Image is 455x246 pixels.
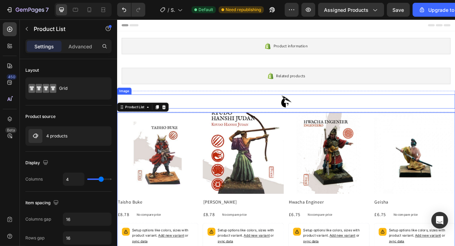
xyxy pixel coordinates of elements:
[431,212,448,229] div: Open Intercom Messenger
[317,236,333,246] div: £6.75
[211,236,227,246] div: £6.75
[211,221,311,230] h2: Hwacha Engineer
[63,173,84,185] input: Auto
[318,3,384,17] button: Assigned Products
[25,216,51,222] div: Columns gap
[226,7,261,13] span: Need republishing
[25,113,56,120] div: Product source
[46,6,49,14] p: 7
[171,6,175,14] span: Shopify Original Product Template
[25,235,44,241] div: Rows gap
[25,176,43,182] div: Columns
[9,105,35,111] div: Product List
[168,6,169,14] span: /
[387,3,410,17] button: Save
[1,85,16,92] div: Image
[5,127,17,133] div: Beta
[393,7,404,13] span: Save
[34,43,54,50] p: Settings
[46,134,67,138] p: 4 products
[106,115,206,215] a: Kyudo Hanshi Judan
[25,198,60,208] div: Item spacing
[24,239,54,243] p: No compare price
[198,7,213,13] span: Default
[59,80,101,96] div: Grid
[68,43,92,50] p: Advanced
[63,232,111,244] input: Auto
[29,129,42,143] img: product feature img
[317,115,417,215] a: Geisha
[34,25,93,33] p: Product List
[25,158,50,168] div: Display
[3,3,52,17] button: 7
[117,19,455,246] iframe: Design area
[106,221,206,230] h2: [PERSON_NAME]
[196,65,232,74] span: Related products
[235,239,266,243] p: No compare price
[341,239,371,243] p: No compare price
[106,236,121,246] div: £8.78
[63,213,111,225] input: Auto
[317,221,417,230] h2: Geisha
[7,74,17,80] div: 450
[324,6,368,14] span: Assigned Products
[211,115,311,215] a: Hwacha Engineer
[193,29,235,37] span: Product information
[130,239,160,243] p: No compare price
[25,67,39,73] div: Layout
[117,3,145,17] div: Undo/Redo
[200,93,217,110] img: gempages_581327406824948654-57c2f8e6-abab-40b2-91bb-d33c6dfc58a0.png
